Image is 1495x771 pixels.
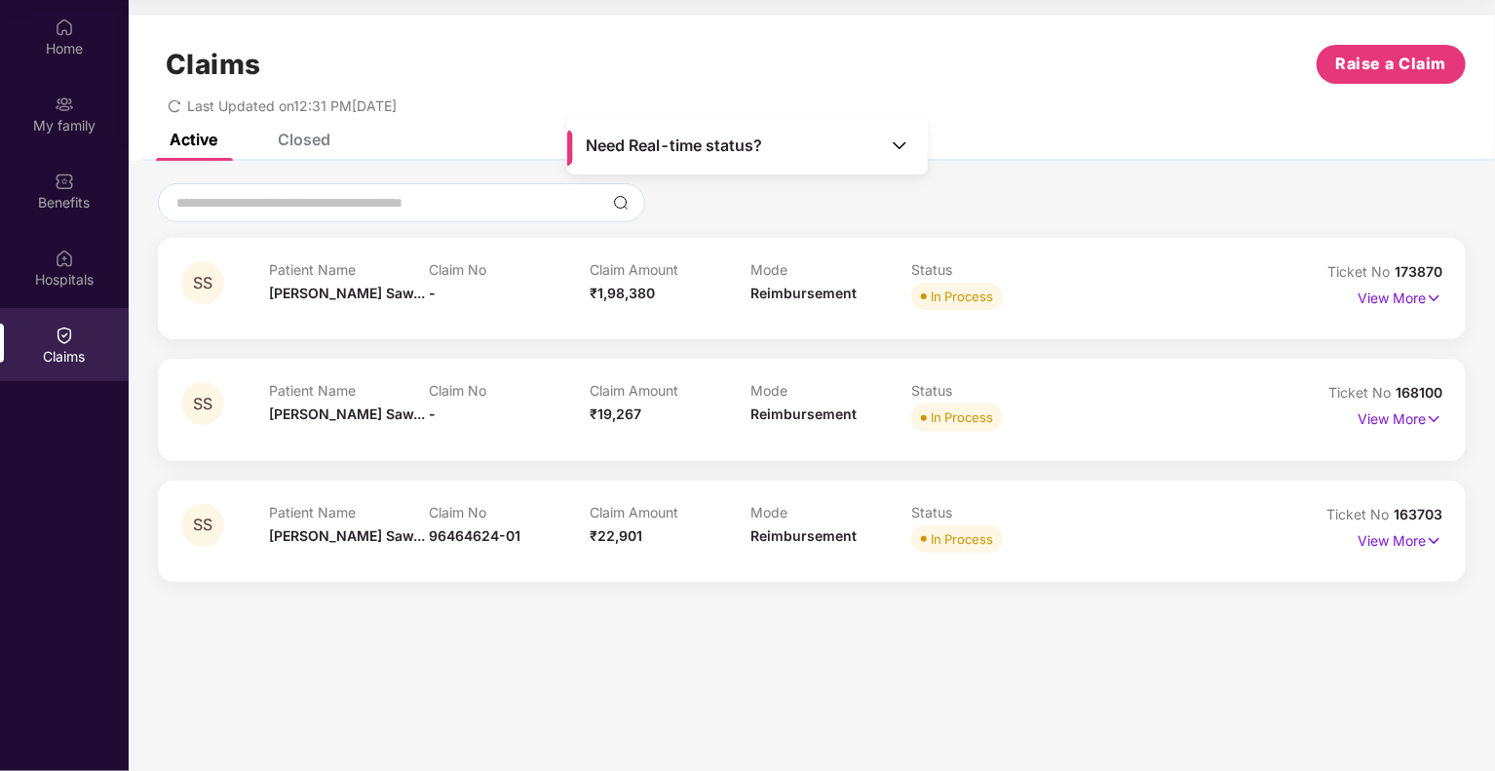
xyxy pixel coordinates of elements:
p: Claim No [430,504,591,520]
div: Closed [278,130,330,149]
p: View More [1358,525,1442,552]
p: Patient Name [269,382,430,399]
img: svg+xml;base64,PHN2ZyBpZD0iQmVuZWZpdHMiIHhtbG5zPSJodHRwOi8vd3d3LnczLm9yZy8yMDAwL3N2ZyIgd2lkdGg9Ij... [55,172,74,191]
img: svg+xml;base64,PHN2ZyBpZD0iSG9zcGl0YWxzIiB4bWxucz0iaHR0cDovL3d3dy53My5vcmcvMjAwMC9zdmciIHdpZHRoPS... [55,249,74,268]
span: - [430,285,437,301]
p: View More [1358,283,1442,309]
span: SS [193,396,212,412]
p: Patient Name [269,504,430,520]
span: SS [193,275,212,291]
span: Reimbursement [750,527,857,544]
div: Active [170,130,217,149]
span: 163703 [1394,506,1442,522]
span: 96464624-01 [430,527,521,544]
span: ₹19,267 [590,405,641,422]
span: ₹22,901 [590,527,642,544]
span: Raise a Claim [1336,52,1447,76]
img: svg+xml;base64,PHN2ZyB4bWxucz0iaHR0cDovL3d3dy53My5vcmcvMjAwMC9zdmciIHdpZHRoPSIxNyIgaGVpZ2h0PSIxNy... [1426,408,1442,430]
span: ₹1,98,380 [590,285,655,301]
p: Status [911,261,1072,278]
button: Raise a Claim [1317,45,1466,84]
img: svg+xml;base64,PHN2ZyB4bWxucz0iaHR0cDovL3d3dy53My5vcmcvMjAwMC9zdmciIHdpZHRoPSIxNyIgaGVpZ2h0PSIxNy... [1426,288,1442,309]
span: [PERSON_NAME] Saw... [269,527,425,544]
p: Status [911,382,1072,399]
h1: Claims [166,48,261,81]
span: Need Real-time status? [586,135,762,156]
img: svg+xml;base64,PHN2ZyBpZD0iSG9tZSIgeG1sbnM9Imh0dHA6Ly93d3cudzMub3JnLzIwMDAvc3ZnIiB3aWR0aD0iMjAiIG... [55,18,74,37]
img: svg+xml;base64,PHN2ZyBpZD0iQ2xhaW0iIHhtbG5zPSJodHRwOi8vd3d3LnczLm9yZy8yMDAwL3N2ZyIgd2lkdGg9IjIwIi... [55,326,74,345]
span: - [430,405,437,422]
p: Claim No [430,382,591,399]
p: Patient Name [269,261,430,278]
p: Mode [750,382,911,399]
div: In Process [931,529,993,549]
span: Reimbursement [750,285,857,301]
p: Claim Amount [590,504,750,520]
img: Toggle Icon [890,135,909,155]
span: SS [193,517,212,533]
span: [PERSON_NAME] Saw... [269,405,425,422]
img: svg+xml;base64,PHN2ZyBpZD0iU2VhcmNoLTMyeDMyIiB4bWxucz0iaHR0cDovL3d3dy53My5vcmcvMjAwMC9zdmciIHdpZH... [613,195,629,211]
p: Claim No [430,261,591,278]
span: Ticket No [1327,263,1395,280]
span: [PERSON_NAME] Saw... [269,285,425,301]
span: Last Updated on 12:31 PM[DATE] [187,97,397,114]
span: redo [168,97,181,114]
p: Claim Amount [590,382,750,399]
span: 173870 [1395,263,1442,280]
span: Reimbursement [750,405,857,422]
div: In Process [931,287,993,306]
img: svg+xml;base64,PHN2ZyB3aWR0aD0iMjAiIGhlaWdodD0iMjAiIHZpZXdCb3g9IjAgMCAyMCAyMCIgZmlsbD0ibm9uZSIgeG... [55,95,74,114]
p: Status [911,504,1072,520]
img: svg+xml;base64,PHN2ZyB4bWxucz0iaHR0cDovL3d3dy53My5vcmcvMjAwMC9zdmciIHdpZHRoPSIxNyIgaGVpZ2h0PSIxNy... [1426,530,1442,552]
span: Ticket No [1328,384,1396,401]
p: Claim Amount [590,261,750,278]
span: 168100 [1396,384,1442,401]
span: Ticket No [1326,506,1394,522]
p: View More [1358,404,1442,430]
div: In Process [931,407,993,427]
p: Mode [750,261,911,278]
p: Mode [750,504,911,520]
